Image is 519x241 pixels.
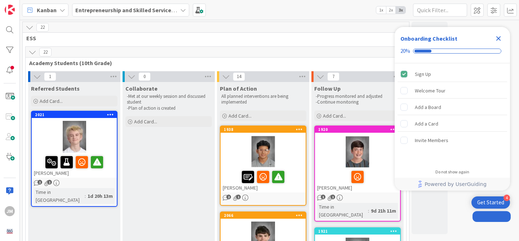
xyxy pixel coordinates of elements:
span: 7 [327,72,340,81]
p: All planned interventions are being implemented [221,94,305,105]
div: Sign Up [415,70,431,78]
p: -Continue monitoring [316,99,399,105]
p: -Progress monitored and adjusted [316,94,399,99]
div: Welcome Tour [415,86,445,95]
span: Powered by UserGuiding [425,180,487,188]
input: Quick Filter... [413,4,467,17]
div: 2021 [32,112,117,118]
div: 9d 21h 11m [369,207,398,215]
b: Entrepreneurship and Skilled Services Interventions - [DATE]-[DATE] [75,6,252,14]
span: 0 [138,72,151,81]
img: avatar [5,226,15,236]
div: 2066 [224,213,306,218]
div: 1938 [221,126,306,133]
p: -Plan of action is created [127,105,210,111]
span: 1 [321,195,325,199]
span: 1 [331,195,335,199]
div: Open Get Started checklist, remaining modules: 4 [471,196,510,209]
div: Footer [395,178,510,191]
div: Checklist Container [395,27,510,191]
span: 14 [233,72,245,81]
div: 1921 [315,228,400,235]
span: Add Card... [323,113,346,119]
span: Add Card... [40,98,63,104]
div: Do not show again [435,169,469,175]
span: Kanban [37,6,57,14]
span: 3x [396,6,405,14]
img: Visit kanbanzone.com [5,5,15,15]
div: Time in [GEOGRAPHIC_DATA] [317,203,368,219]
div: 1d 20h 13m [86,192,115,200]
div: Close Checklist [493,33,504,44]
span: Add Card... [229,113,252,119]
div: 20% [400,48,410,54]
a: 1920[PERSON_NAME]Time in [GEOGRAPHIC_DATA]:9d 21h 11m [314,126,401,222]
div: Get Started [477,199,504,206]
a: 1938[PERSON_NAME] [220,126,306,206]
div: [PERSON_NAME] [315,168,400,192]
span: Academy Students (10th Grade) [29,59,397,67]
span: ESS [26,35,400,42]
span: 1x [376,6,386,14]
div: 2021 [35,112,117,117]
p: -Met at our weekly session and discussed student [127,94,210,105]
span: 1 [236,195,241,199]
div: 4 [504,195,510,201]
span: Collaborate [125,85,158,92]
div: Time in [GEOGRAPHIC_DATA] [34,188,85,204]
div: 2021[PERSON_NAME] [32,112,117,178]
div: Invite Members is incomplete. [398,132,507,148]
div: Welcome Tour is incomplete. [398,83,507,99]
div: 1921 [318,229,400,234]
div: Add a Card is incomplete. [398,116,507,132]
div: Checklist progress: 20% [400,48,504,54]
a: 2021[PERSON_NAME]Time in [GEOGRAPHIC_DATA]:1d 20h 13m [31,111,117,207]
span: 2x [386,6,396,14]
span: 22 [36,23,49,32]
span: Follow Up [314,85,341,92]
span: 1 [47,180,52,185]
div: Invite Members [415,136,448,145]
div: 1938 [224,127,306,132]
span: Add Card... [134,118,157,125]
div: [PERSON_NAME] [32,153,117,178]
div: 1920[PERSON_NAME] [315,126,400,192]
span: 1 [37,180,42,185]
span: 22 [39,48,52,56]
div: [PERSON_NAME] [221,168,306,192]
div: Onboarding Checklist [400,34,457,43]
span: : [85,192,86,200]
div: JM [5,206,15,216]
span: Referred Students [31,85,80,92]
div: Add a Board is incomplete. [398,99,507,115]
div: 1938[PERSON_NAME] [221,126,306,192]
span: 1 [44,72,56,81]
span: 2 [226,195,231,199]
div: 2066 [221,212,306,219]
div: 1920 [315,126,400,133]
div: Sign Up is complete. [398,66,507,82]
span: : [368,207,369,215]
div: Checklist items [395,63,510,164]
div: Add a Board [415,103,441,112]
span: Plan of Action [220,85,257,92]
div: Add a Card [415,119,438,128]
a: Powered by UserGuiding [398,178,506,191]
div: 1920 [318,127,400,132]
